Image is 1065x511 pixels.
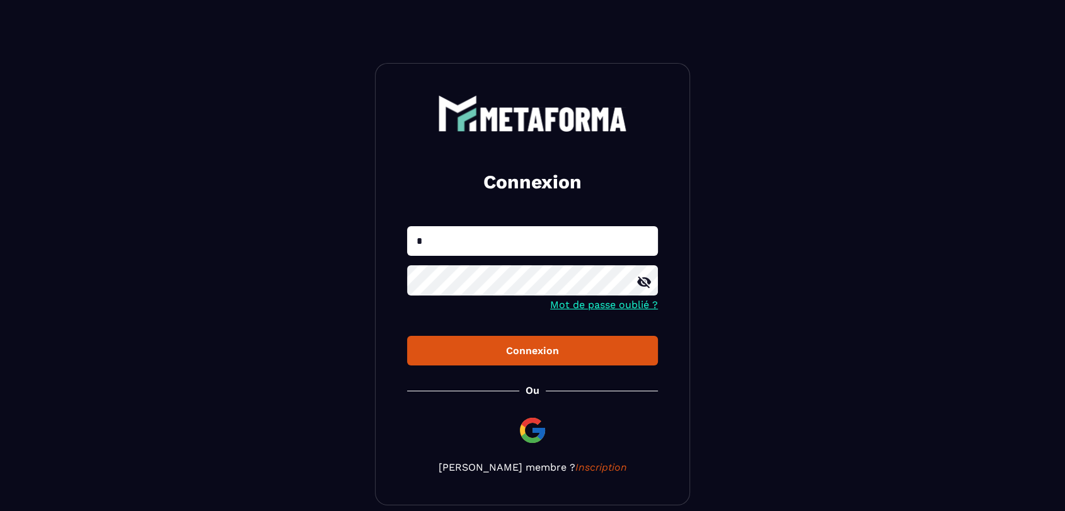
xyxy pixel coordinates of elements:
a: logo [407,95,658,132]
img: logo [438,95,627,132]
a: Mot de passe oublié ? [550,299,658,311]
p: [PERSON_NAME] membre ? [407,461,658,473]
div: Connexion [417,345,648,357]
a: Inscription [575,461,627,473]
img: google [517,415,548,445]
h2: Connexion [422,169,643,195]
p: Ou [526,384,539,396]
button: Connexion [407,336,658,365]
